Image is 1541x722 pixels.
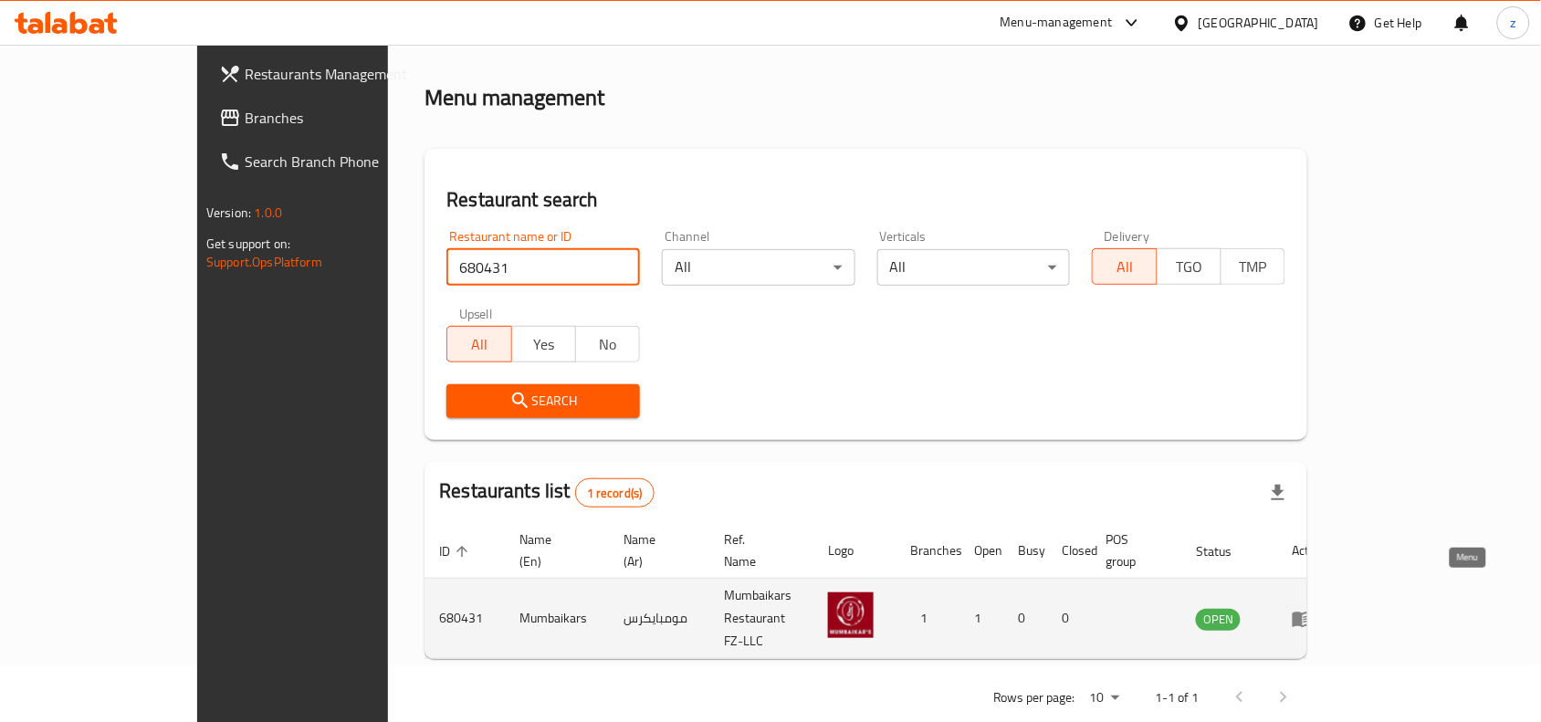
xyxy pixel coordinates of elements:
[1001,12,1113,34] div: Menu-management
[1229,254,1278,280] span: TMP
[583,331,633,358] span: No
[1106,528,1159,572] span: POS group
[519,331,569,358] span: Yes
[1196,540,1255,562] span: Status
[1196,609,1241,630] span: OPEN
[1156,686,1200,709] p: 1-1 of 1
[504,25,625,47] span: Menu management
[206,201,251,225] span: Version:
[813,523,896,579] th: Logo
[1196,609,1241,631] div: OPEN
[624,528,687,572] span: Name (Ar)
[455,331,504,358] span: All
[1157,248,1221,285] button: TGO
[993,686,1075,709] p: Rows per page:
[1199,13,1319,33] div: [GEOGRAPHIC_DATA]
[511,326,576,362] button: Yes
[254,201,282,225] span: 1.0.0
[1047,579,1091,659] td: 0
[425,579,505,659] td: 680431
[206,232,290,256] span: Get support on:
[828,592,874,638] img: Mumbaikars
[204,52,455,96] a: Restaurants Management
[662,249,855,286] div: All
[206,250,322,274] a: Support.OpsPlatform
[1003,523,1047,579] th: Busy
[204,140,455,183] a: Search Branch Phone
[459,308,493,320] label: Upsell
[959,523,1003,579] th: Open
[1277,523,1340,579] th: Action
[245,107,440,129] span: Branches
[959,579,1003,659] td: 1
[439,477,654,507] h2: Restaurants list
[575,326,640,362] button: No
[1047,523,1091,579] th: Closed
[1511,13,1516,33] span: z
[1092,248,1157,285] button: All
[1003,579,1047,659] td: 0
[425,83,604,112] h2: Menu management
[1256,471,1300,515] div: Export file
[204,96,455,140] a: Branches
[724,528,791,572] span: Ref. Name
[461,390,625,413] span: Search
[877,249,1071,286] div: All
[446,384,640,418] button: Search
[896,523,959,579] th: Branches
[446,326,511,362] button: All
[1165,254,1214,280] span: TGO
[446,186,1285,214] h2: Restaurant search
[490,25,497,47] li: /
[1105,230,1150,243] label: Delivery
[609,579,709,659] td: مومبايكرس
[245,151,440,173] span: Search Branch Phone
[1221,248,1285,285] button: TMP
[576,485,654,502] span: 1 record(s)
[439,540,474,562] span: ID
[1083,685,1127,712] div: Rows per page:
[446,249,640,286] input: Search for restaurant name or ID..
[245,63,440,85] span: Restaurants Management
[709,579,813,659] td: Mumbaikars Restaurant FZ-LLC
[896,579,959,659] td: 1
[1100,254,1149,280] span: All
[575,478,655,507] div: Total records count
[505,579,609,659] td: Mumbaikars
[519,528,587,572] span: Name (En)
[425,523,1340,659] table: enhanced table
